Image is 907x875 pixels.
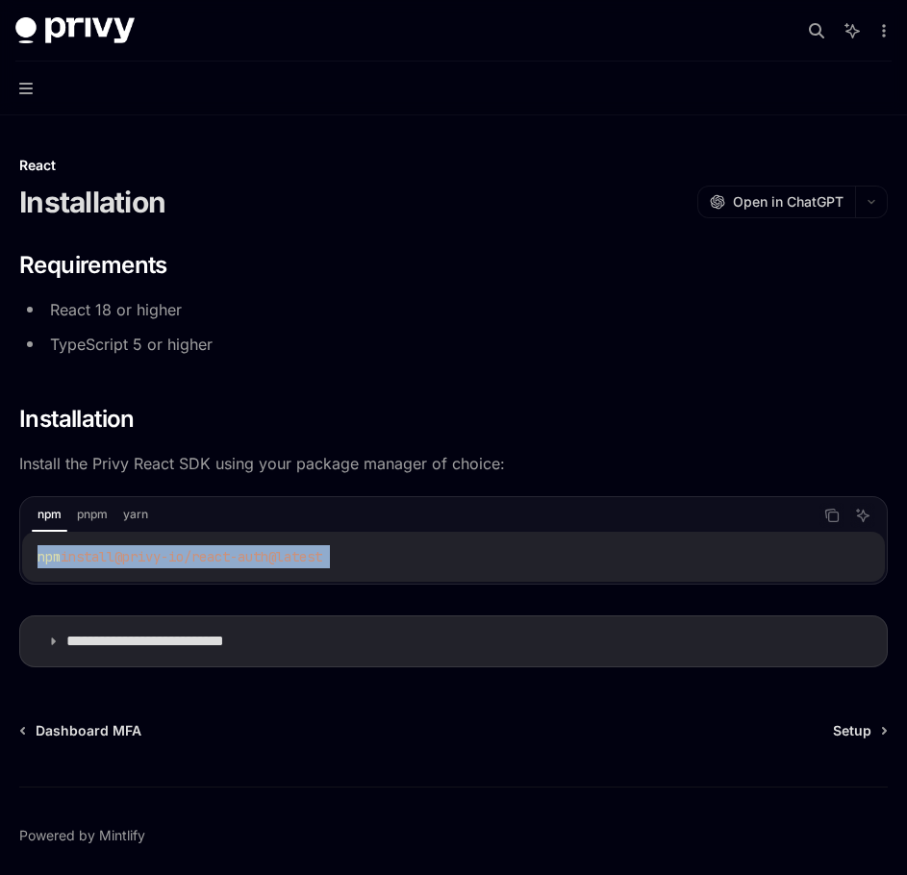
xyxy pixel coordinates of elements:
[32,503,67,526] div: npm
[61,548,114,565] span: install
[733,192,844,212] span: Open in ChatGPT
[833,721,886,740] a: Setup
[19,404,135,435] span: Installation
[697,186,855,218] button: Open in ChatGPT
[21,721,141,740] a: Dashboard MFA
[850,503,875,528] button: Ask AI
[19,250,167,281] span: Requirements
[19,331,888,358] li: TypeScript 5 or higher
[19,450,888,477] span: Install the Privy React SDK using your package manager of choice:
[19,296,888,323] li: React 18 or higher
[71,503,113,526] div: pnpm
[819,503,844,528] button: Copy the contents from the code block
[19,826,145,845] a: Powered by Mintlify
[36,721,141,740] span: Dashboard MFA
[114,548,322,565] span: @privy-io/react-auth@latest
[19,185,165,219] h1: Installation
[833,721,871,740] span: Setup
[38,548,61,565] span: npm
[872,17,892,44] button: More actions
[117,503,154,526] div: yarn
[19,156,888,175] div: React
[15,17,135,44] img: dark logo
